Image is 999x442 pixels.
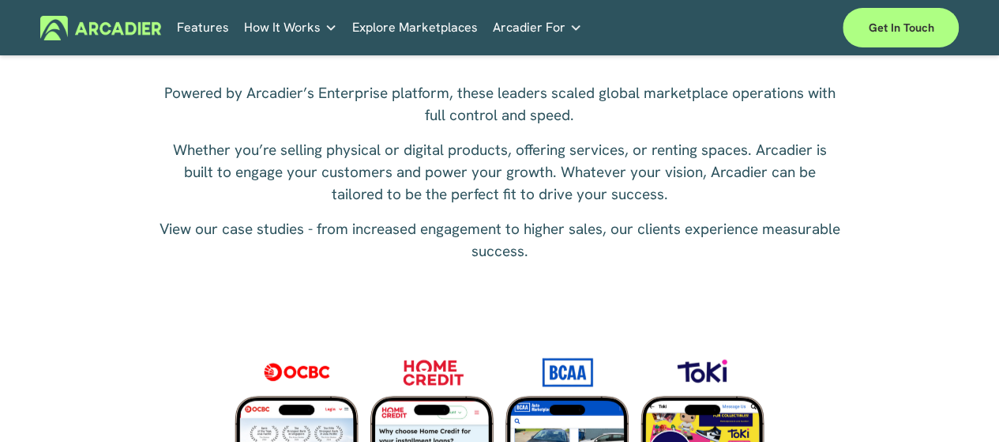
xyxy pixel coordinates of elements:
[244,16,337,40] a: folder dropdown
[159,218,840,263] p: View our case studies - from increased engagement to higher sales, our clients experience measura...
[244,17,321,39] span: How It Works
[159,82,840,127] p: Powered by Arcadier’s Enterprise platform, these leaders scaled global marketplace operations wit...
[177,16,229,40] a: Features
[352,16,478,40] a: Explore Marketplaces
[159,139,840,206] p: Whether you’re selling physical or digital products, offering services, or renting spaces. Arcadi...
[40,16,161,40] img: Arcadier
[920,366,999,442] iframe: Chat Widget
[493,17,565,39] span: Arcadier For
[493,16,582,40] a: folder dropdown
[843,8,959,47] a: Get in touch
